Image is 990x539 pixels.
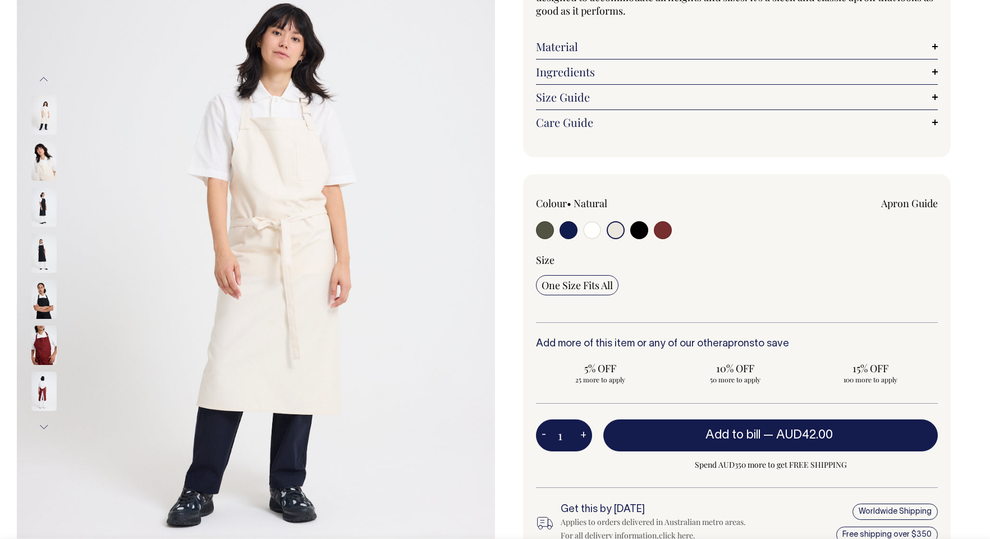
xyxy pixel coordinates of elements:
[542,278,613,292] span: One Size Fits All
[35,414,52,440] button: Next
[35,67,52,92] button: Previous
[603,419,938,451] button: Add to bill —AUD42.00
[31,188,57,227] img: black
[31,372,57,411] img: burgundy
[536,275,618,295] input: One Size Fits All
[567,197,571,210] span: •
[812,375,929,384] span: 100 more to apply
[31,326,57,365] img: burgundy
[31,95,57,135] img: natural
[881,197,938,210] a: Apron Guide
[31,141,57,181] img: natural
[536,197,696,210] div: Colour
[536,116,938,129] a: Care Guide
[536,65,938,79] a: Ingredients
[677,375,794,384] span: 50 more to apply
[603,458,938,472] span: Spend AUD350 more to get FREE SHIPPING
[536,90,938,104] a: Size Guide
[31,234,57,273] img: black
[677,362,794,375] span: 10% OFF
[806,358,934,387] input: 15% OFF 100 more to apply
[574,197,607,210] label: Natural
[536,339,938,350] h6: Add more of this item or any of our other to save
[776,430,833,441] span: AUD42.00
[536,253,938,267] div: Size
[542,375,659,384] span: 25 more to apply
[542,362,659,375] span: 5% OFF
[671,358,800,387] input: 10% OFF 50 more to apply
[536,358,664,387] input: 5% OFF 25 more to apply
[536,424,552,447] button: -
[536,40,938,53] a: Material
[705,430,760,441] span: Add to bill
[561,504,755,515] h6: Get this by [DATE]
[763,430,836,441] span: —
[812,362,929,375] span: 15% OFF
[575,424,592,447] button: +
[722,339,754,349] a: aprons
[31,280,57,319] img: black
